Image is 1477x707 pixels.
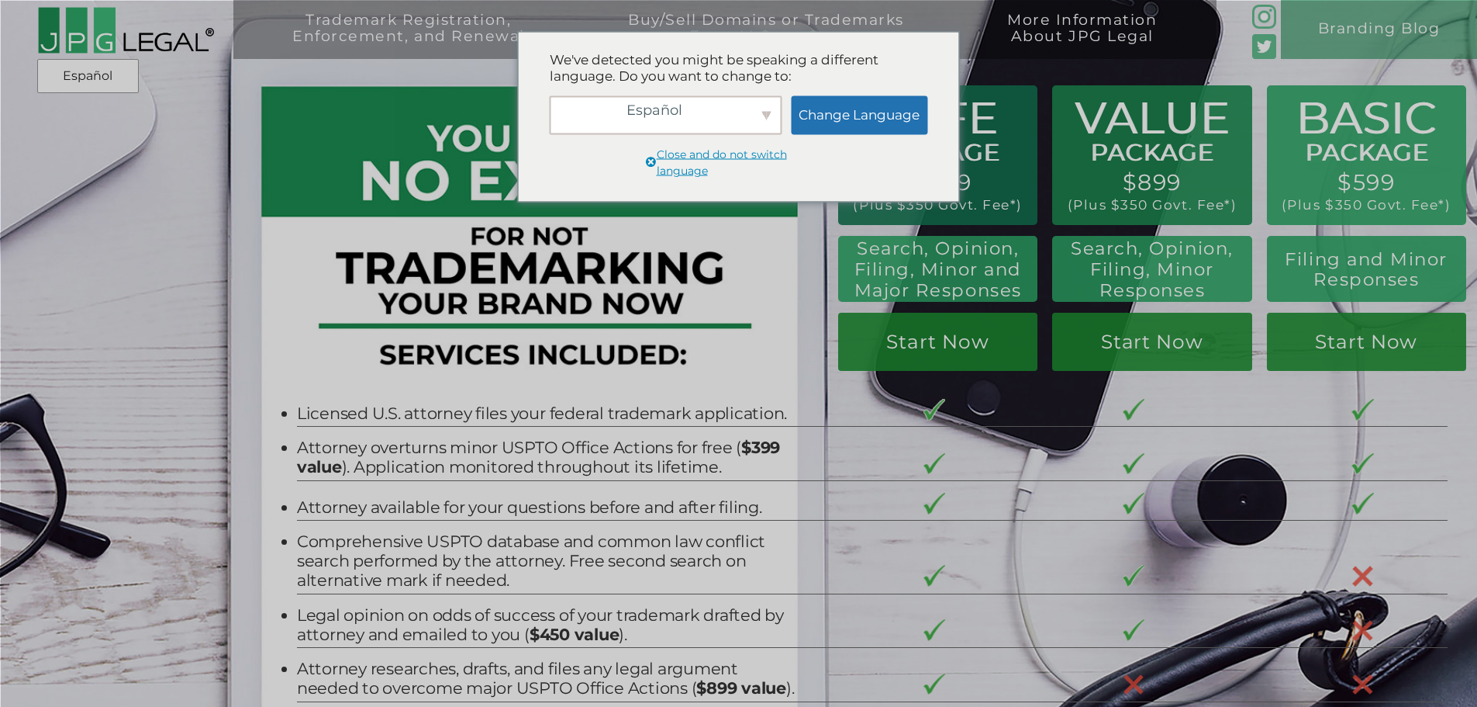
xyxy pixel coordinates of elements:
a: Buy/Sell Domains or Trademarks– Form LLCs or Corps [584,12,948,71]
li: Comprehensive USPTO database and common law conflict search performed by the attorney. Free secon... [297,532,795,590]
b: $899 value [696,678,786,698]
a: Close and do not switch language [644,146,833,182]
span: Close and do not switch language [657,146,833,179]
img: checkmark-border-3.png [1123,619,1145,641]
img: X-30-3.png [1351,565,1374,587]
img: Twitter_Social_Icon_Rounded_Square_Color-mid-green3-90.png [1252,34,1277,59]
img: checkmark-border-3.png [1351,399,1374,421]
img: checkmark-border-3.png [923,565,946,587]
div: Español [550,95,782,134]
li: Attorney available for your questions before and after filing. [297,498,795,518]
img: checkmark-border-3.png [923,493,946,515]
img: checkmark-border-3.png [923,453,946,475]
h2: Search, Opinion, Filing, Minor and Major Responses [847,238,1029,300]
img: checkmark-border-3.png [1123,565,1145,587]
img: checkmark-border-3.png [1351,453,1374,475]
img: X-30-3.png [1351,674,1374,696]
img: checkmark-border-3.png [1351,493,1374,515]
li: Attorney researches, drafts, and files any legal argument needed to overcome major USPTO Office A... [297,660,795,698]
img: checkmark-border-3.png [923,674,946,695]
h2: Search, Opinion, Filing, Minor Responses [1065,238,1241,300]
li: Licensed U.S. attorney files your federal trademark application. [297,404,795,424]
img: checkmark-border-3.png [1123,399,1145,421]
img: X-30-3.png [1351,619,1374,642]
a: Trademark Registration,Enforcement, and Renewal [248,12,569,71]
li: Attorney overturns minor USPTO Office Actions for free ( ). Application monitored throughout its ... [297,438,795,477]
li: Legal opinion on odds of success of your trademark drafted by attorney and emailed to you ( ). [297,606,795,645]
img: 2016-logo-black-letters-3-r.png [37,6,215,54]
span: Close and do not switch language [644,154,657,174]
img: glyph-logo_May2016-green3-90.png [1252,5,1277,29]
img: checkmark-border-3.png [1123,453,1145,475]
img: checkmark-border-3.png [923,619,946,641]
a: Español [42,62,134,90]
a: Start Now [1267,313,1466,371]
a: More InformationAbout JPG Legal [963,12,1202,71]
a: Start Now [1052,313,1251,371]
img: X-30-3.png [1123,674,1145,696]
a: Start Now [838,313,1037,371]
b: $450 value [530,625,619,644]
img: checkmark-border-3.png [923,399,946,421]
a: Change Language [791,95,927,134]
div: We've detected you might be speaking a different language. Do you want to change to: [550,51,928,85]
h2: Filing and Minor Responses [1279,249,1455,290]
img: checkmark-border-3.png [1123,493,1145,515]
b: $399 value [297,438,780,477]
